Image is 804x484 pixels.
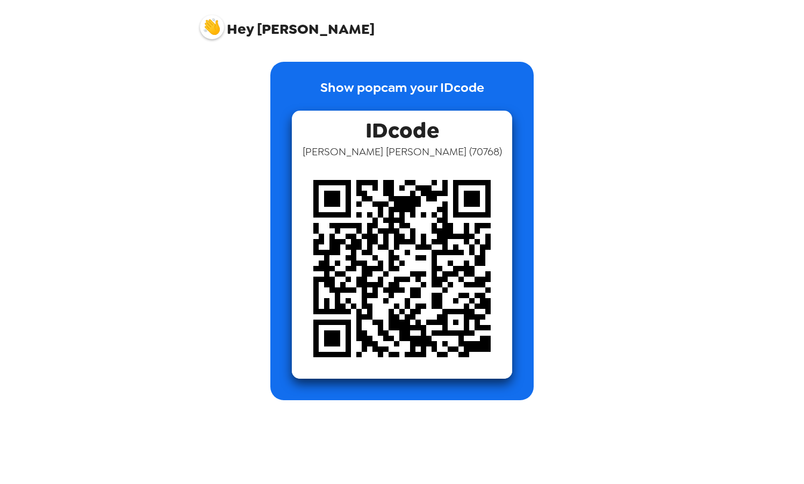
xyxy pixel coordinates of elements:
span: IDcode [365,111,439,145]
span: [PERSON_NAME] [PERSON_NAME] ( 70768 ) [303,145,502,158]
p: Show popcam your IDcode [320,78,484,111]
span: [PERSON_NAME] [200,10,375,37]
img: qr code [292,158,512,379]
img: profile pic [200,15,224,39]
span: Hey [227,19,254,39]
